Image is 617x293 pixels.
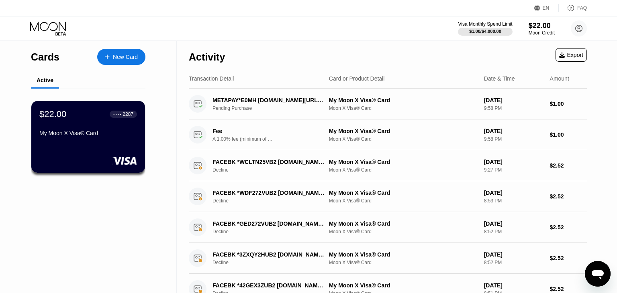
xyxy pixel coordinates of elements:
[550,75,569,82] div: Amount
[484,260,543,265] div: 8:52 PM
[39,130,137,136] div: My Moon X Visa® Card
[212,260,333,265] div: Decline
[550,255,587,261] div: $2.52
[329,220,478,227] div: My Moon X Visa® Card
[484,190,543,196] div: [DATE]
[189,150,587,181] div: FACEBK *WCLTN25VB2 [DOMAIN_NAME][URL] IEDeclineMy Moon X Visa® CardMoon X Visa® Card[DATE]9:27 PM...
[31,101,145,173] div: $22.00● ● ● ●2287My Moon X Visa® Card
[113,54,138,61] div: New Card
[329,229,478,234] div: Moon X Visa® Card
[189,89,587,119] div: METAPAY*E0MH [DOMAIN_NAME][URL] IEPending PurchaseMy Moon X Visa® CardMoon X Visa® Card[DATE]9:58...
[31,51,59,63] div: Cards
[212,220,325,227] div: FACEBK *GED272VUB2 [DOMAIN_NAME][URL] IE
[484,167,543,173] div: 9:27 PM
[329,136,478,142] div: Moon X Visa® Card
[529,30,555,36] div: Moon Credit
[329,75,385,82] div: Card or Product Detail
[484,220,543,227] div: [DATE]
[189,243,587,274] div: FACEBK *3ZXQY2HUB2 [DOMAIN_NAME][URL] IEDeclineMy Moon X Visa® CardMoon X Visa® Card[DATE]8:52 PM...
[484,229,543,234] div: 8:52 PM
[212,105,333,111] div: Pending Purchase
[212,190,325,196] div: FACEBK *WDF272VUB2 [DOMAIN_NAME][URL] IE
[212,136,273,142] div: A 1.00% fee (minimum of $1.00) is charged on all transactions
[550,101,587,107] div: $1.00
[212,282,325,289] div: FACEBK *42GEX3ZUB2 [DOMAIN_NAME][URL] IE
[585,261,611,287] iframe: Button to launch messaging window
[212,167,333,173] div: Decline
[39,109,66,119] div: $22.00
[212,128,269,134] div: Fee
[577,5,587,11] div: FAQ
[469,29,501,34] div: $1.00 / $4,000.00
[189,75,234,82] div: Transaction Detail
[329,198,478,204] div: Moon X Visa® Card
[484,128,543,134] div: [DATE]
[97,49,145,65] div: New Card
[550,162,587,169] div: $2.52
[329,128,478,134] div: My Moon X Visa® Card
[484,105,543,111] div: 9:58 PM
[212,229,333,234] div: Decline
[212,97,325,103] div: METAPAY*E0MH [DOMAIN_NAME][URL] IE
[329,97,478,103] div: My Moon X Visa® Card
[113,113,121,115] div: ● ● ● ●
[543,5,550,11] div: EN
[329,190,478,196] div: My Moon X Visa® Card
[484,282,543,289] div: [DATE]
[550,286,587,292] div: $2.52
[529,22,555,30] div: $22.00
[329,282,478,289] div: My Moon X Visa® Card
[329,260,478,265] div: Moon X Visa® Card
[329,167,478,173] div: Moon X Visa® Card
[559,4,587,12] div: FAQ
[556,48,587,62] div: Export
[212,159,325,165] div: FACEBK *WCLTN25VB2 [DOMAIN_NAME][URL] IE
[37,77,53,83] div: Active
[534,4,559,12] div: EN
[329,159,478,165] div: My Moon X Visa® Card
[123,111,133,117] div: 2287
[329,105,478,111] div: Moon X Visa® Card
[484,251,543,258] div: [DATE]
[458,21,512,27] div: Visa Monthly Spend Limit
[484,159,543,165] div: [DATE]
[550,224,587,230] div: $2.52
[529,22,555,36] div: $22.00Moon Credit
[484,97,543,103] div: [DATE]
[458,21,512,36] div: Visa Monthly Spend Limit$1.00/$4,000.00
[550,131,587,138] div: $1.00
[212,198,333,204] div: Decline
[189,119,587,150] div: FeeA 1.00% fee (minimum of $1.00) is charged on all transactionsMy Moon X Visa® CardMoon X Visa® ...
[189,51,225,63] div: Activity
[189,212,587,243] div: FACEBK *GED272VUB2 [DOMAIN_NAME][URL] IEDeclineMy Moon X Visa® CardMoon X Visa® Card[DATE]8:52 PM...
[329,251,478,258] div: My Moon X Visa® Card
[212,251,325,258] div: FACEBK *3ZXQY2HUB2 [DOMAIN_NAME][URL] IE
[484,75,515,82] div: Date & Time
[189,181,587,212] div: FACEBK *WDF272VUB2 [DOMAIN_NAME][URL] IEDeclineMy Moon X Visa® CardMoon X Visa® Card[DATE]8:53 PM...
[484,136,543,142] div: 9:58 PM
[559,52,583,58] div: Export
[484,198,543,204] div: 8:53 PM
[550,193,587,200] div: $2.52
